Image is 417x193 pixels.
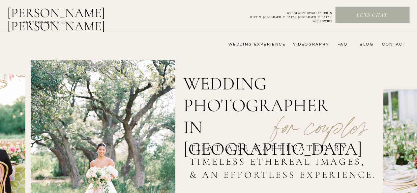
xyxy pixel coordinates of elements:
a: WEDDING PHOTOGRAPHER INAUSTIN | [GEOGRAPHIC_DATA] | [GEOGRAPHIC_DATA] | WORLDWIDE [239,12,332,19]
p: for couples [258,94,383,137]
a: wedding experience [219,42,285,47]
a: photography & [20,20,63,28]
a: bLog [357,42,373,47]
p: WEDDING PHOTOGRAPHER IN AUSTIN | [GEOGRAPHIC_DATA] | [GEOGRAPHIC_DATA] | WORLDWIDE [239,12,332,19]
h1: wedding photographer in [GEOGRAPHIC_DATA] [183,73,350,122]
a: Lets chat [336,12,408,19]
a: FAQ [334,42,347,47]
a: CONTACT [380,42,406,47]
h2: that are captivated by timeless ethereal images, & an effortless experience. [190,142,380,183]
a: FILMs [54,18,78,26]
a: videography [291,42,329,47]
a: [PERSON_NAME] [PERSON_NAME] [7,6,139,22]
